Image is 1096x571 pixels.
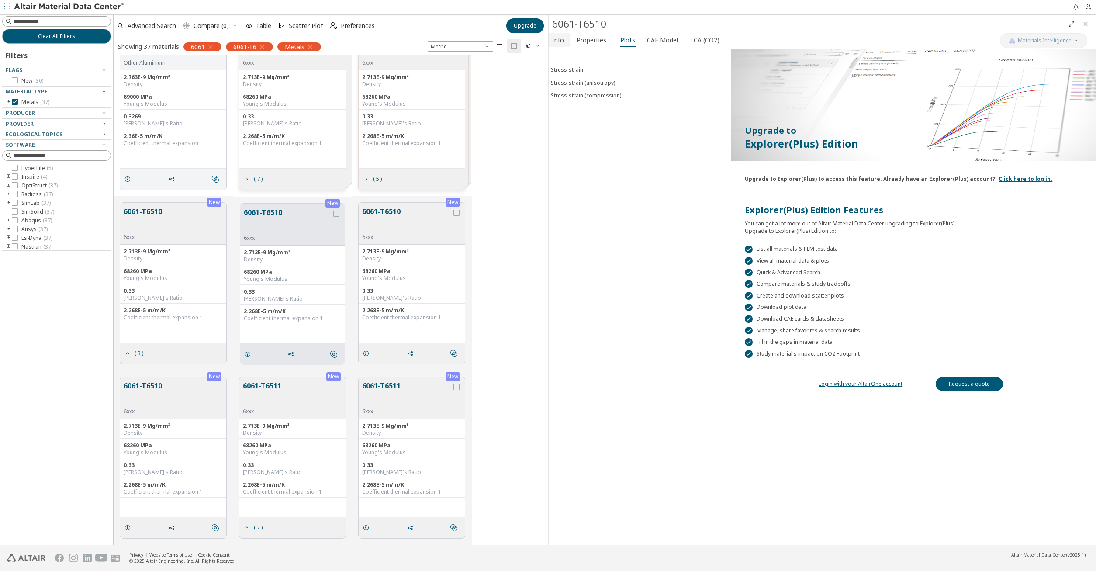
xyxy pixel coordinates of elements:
div: 2.268E-5 m/m/K [243,481,342,488]
div: Young's Modulus [362,275,461,282]
button: Material Type [2,87,111,97]
div: 6xxx [362,234,452,241]
div: 6xxx [243,59,273,66]
div: [PERSON_NAME]'s Ratio [243,469,342,476]
button: Ecological Topics [2,129,111,140]
span: Ecological Topics [6,131,62,138]
span: ( 37 ) [43,234,52,242]
span: ( 5 ) [47,164,53,172]
div: Young's Modulus [243,100,342,107]
div: 0.33 [362,113,461,120]
span: OptiStruct [21,182,58,189]
div: New [326,372,341,381]
div: Coefficient thermal expansion 1 [243,140,342,147]
button: Share [284,346,302,363]
span: 6061-T6 [233,43,256,51]
span: ( 7 ) [254,176,263,182]
span: Software [6,141,35,149]
button: Tile View [507,39,521,53]
a: Cookie Consent [198,552,230,558]
div: [PERSON_NAME]'s Ratio [362,469,461,476]
div: You can get a lot more out of Altair Material Data Center upgrading to Explorer(Plus). Upgrade to... [745,216,1082,235]
button: Share [403,519,421,536]
div: Young's Modulus [244,276,341,283]
div: 2.268E-5 m/m/K [243,133,342,140]
button: Stress-strain (compression) [549,89,731,102]
div:  [745,327,753,335]
div: Upgrade to Explorer(Plus) to access this feature. Already have an Explorer(Plus) account? [745,172,995,183]
div: [PERSON_NAME]'s Ratio [124,294,223,301]
div: 0.33 [124,462,223,469]
div: Study material's impact on CO2 Footprint [745,350,1082,358]
span: SimSolid [21,208,54,215]
span: Flags [6,66,22,74]
a: Click here to log in. [999,175,1052,183]
div: 2.713E-9 Mg/mm³ [243,74,342,81]
span: Metals [285,43,304,51]
span: ( 30 ) [34,77,43,84]
span: ( 37 ) [38,225,48,233]
div: Density [243,429,342,436]
span: Properties [577,33,606,47]
div: 68260 MPa [243,442,342,449]
div: [PERSON_NAME]'s Ratio [243,120,342,127]
i: toogle group [6,226,12,233]
i: toogle group [6,200,12,207]
div: 6xxx [362,59,397,66]
span: Material Type [6,88,48,95]
button: Share [164,519,183,536]
span: ( 3 ) [135,351,143,356]
div: 2.713E-9 Mg/mm³ [124,422,223,429]
button: Details [240,346,259,363]
div: Coefficient thermal expansion 1 [244,315,341,322]
div: Showing 37 materials [118,42,179,51]
div: 69000 MPa [124,93,223,100]
div: Coefficient thermal expansion 1 [362,314,461,321]
button: Details [359,519,377,536]
div: List all materials & PEM test data [745,246,1082,253]
div: Coefficient thermal expansion 1 [124,314,223,321]
button: 6061-T6510 [124,381,213,408]
div: [PERSON_NAME]'s Ratio [244,295,341,302]
button: Table View [493,39,507,53]
i:  [511,43,518,50]
span: Metals [21,99,49,106]
div: Coefficient thermal expansion 1 [362,488,461,495]
div: Coefficient thermal expansion 1 [124,140,223,147]
button: ( 2 ) [239,519,266,536]
span: Producer [6,109,35,117]
div: 2.713E-9 Mg/mm³ [244,249,341,256]
div: Filters [2,44,32,65]
div:  [745,315,753,323]
button: Provider [2,119,111,129]
div: New [446,372,460,381]
span: Nastran [21,243,52,250]
div: Quick & Advanced Search [745,269,1082,277]
span: Compare (0) [194,23,229,29]
div: 68260 MPa [244,269,341,276]
button: Stress-strain [549,63,731,76]
button: Details [359,345,377,362]
button: 6061-T6510 [124,206,162,234]
div: 6xxx [243,408,281,415]
button: Similar search [446,519,465,536]
div: © 2025 Altair Engineering, Inc. All Rights Reserved. [129,558,236,564]
img: AI Copilot [1009,37,1016,44]
img: Paywall-Plots-dark [731,49,1096,161]
i:  [525,43,532,50]
div: New [207,372,221,381]
img: Altair Material Data Center [14,3,125,11]
div: 0.33 [124,287,223,294]
i: toogle group [6,182,12,189]
i: toogle group [6,235,12,242]
div: Density [124,429,223,436]
div: Manage, share favorites & search results [745,327,1082,335]
div: Unit System [428,41,493,52]
span: ( 37 ) [48,182,58,189]
button: Producer [2,108,111,118]
div:  [745,246,753,253]
div: 68260 MPa [124,268,223,275]
div:  [745,280,753,288]
span: Preferences [341,23,375,29]
button: Upgrade [506,18,544,33]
